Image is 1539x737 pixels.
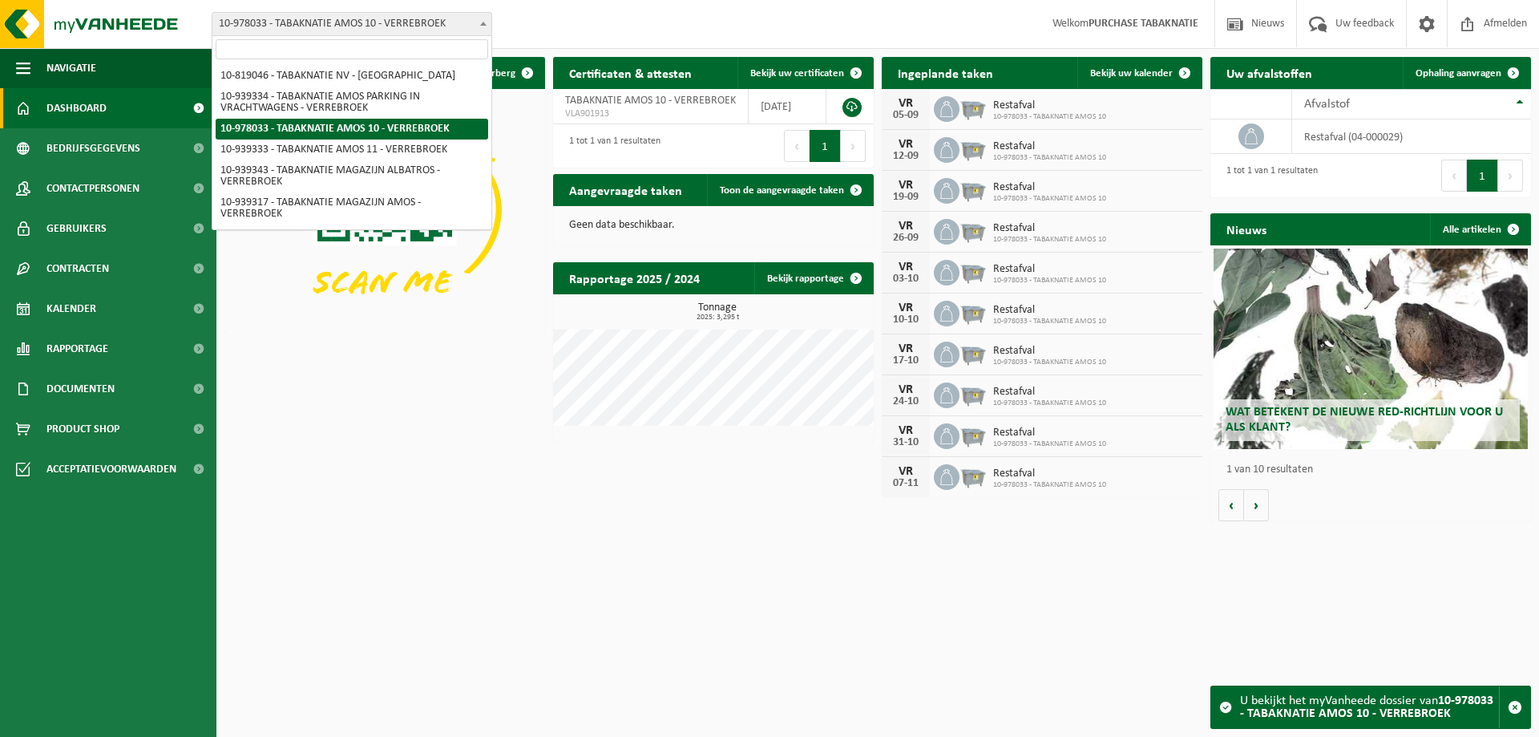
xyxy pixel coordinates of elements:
strong: PURCHASE TABAKNATIE [1089,18,1198,30]
img: WB-2500-GAL-GY-01 [959,176,987,203]
button: Volgende [1244,489,1269,521]
a: Bekijk rapportage [754,262,872,294]
span: Restafval [993,181,1106,194]
div: VR [890,302,922,314]
div: 07-11 [890,478,922,489]
div: VR [890,342,922,355]
span: 10-978033 - TABAKNATIE AMOS 10 - VERREBROEK [212,12,492,36]
button: Previous [784,130,810,162]
span: Contactpersonen [46,168,139,209]
span: Product Shop [46,409,119,449]
div: 10-10 [890,314,922,326]
a: Toon de aangevraagde taken [707,174,872,206]
span: Bekijk uw certificaten [750,68,844,79]
span: Navigatie [46,48,96,88]
img: WB-2500-GAL-GY-01 [959,421,987,448]
img: WB-2500-GAL-GY-01 [959,339,987,366]
h2: Aangevraagde taken [553,174,698,205]
span: Restafval [993,427,1106,439]
span: Restafval [993,222,1106,235]
span: Wat betekent de nieuwe RED-richtlijn voor u als klant? [1226,406,1503,434]
span: Restafval [993,140,1106,153]
span: 10-978033 - TABAKNATIE AMOS 10 [993,358,1106,367]
span: Gebruikers [46,209,107,249]
div: VR [890,424,922,437]
span: Restafval [993,345,1106,358]
span: 2025: 3,295 t [561,314,874,322]
div: 31-10 [890,437,922,448]
button: Verberg [467,57,543,89]
img: WB-2500-GAL-GY-01 [959,298,987,326]
li: 10-819046 - TABAKNATIE NV - [GEOGRAPHIC_DATA] [216,66,488,87]
span: 10-978033 - TABAKNATIE AMOS 10 [993,480,1106,490]
div: 12-09 [890,151,922,162]
span: 10-978033 - TABAKNATIE AMOS 10 [993,439,1106,449]
span: 10-978033 - TABAKNATIE AMOS 10 [993,112,1106,122]
span: 10-978033 - TABAKNATIE AMOS 10 [993,276,1106,285]
li: 10-939312 - TABAKNATIE MAGAZIJN AMOS 5 - VERREBROEK [216,225,488,257]
span: VLA901913 [565,107,736,120]
div: VR [890,383,922,396]
button: 1 [810,130,841,162]
span: Bekijk uw kalender [1090,68,1173,79]
h3: Tonnage [561,302,874,322]
div: VR [890,138,922,151]
span: Restafval [993,386,1106,399]
a: Bekijk uw kalender [1077,57,1201,89]
h2: Nieuws [1210,213,1282,245]
span: 10-978033 - TABAKNATIE AMOS 10 - VERREBROEK [212,13,491,35]
div: 05-09 [890,110,922,121]
div: VR [890,97,922,110]
div: 1 tot 1 van 1 resultaten [561,128,660,164]
img: WB-2500-GAL-GY-01 [959,135,987,162]
button: Next [1498,160,1523,192]
p: 1 van 10 resultaten [1226,464,1523,476]
span: Ophaling aanvragen [1416,68,1501,79]
img: WB-2500-GAL-GY-01 [959,94,987,121]
img: WB-2500-GAL-GY-01 [959,380,987,407]
span: 10-978033 - TABAKNATIE AMOS 10 [993,235,1106,245]
a: Wat betekent de nieuwe RED-richtlijn voor u als klant? [1214,249,1528,449]
h2: Uw afvalstoffen [1210,57,1328,88]
span: Kalender [46,289,96,329]
span: Toon de aangevraagde taken [720,185,844,196]
td: restafval (04-000029) [1292,119,1531,154]
span: Restafval [993,99,1106,112]
button: Next [841,130,866,162]
div: U bekijkt het myVanheede dossier van [1240,686,1499,728]
div: VR [890,220,922,233]
a: Bekijk uw certificaten [737,57,872,89]
div: 03-10 [890,273,922,285]
li: 10-978033 - TABAKNATIE AMOS 10 - VERREBROEK [216,119,488,140]
span: Bedrijfsgegevens [46,128,140,168]
h2: Certificaten & attesten [553,57,708,88]
h2: Ingeplande taken [882,57,1009,88]
span: 10-978033 - TABAKNATIE AMOS 10 [993,153,1106,163]
h2: Rapportage 2025 / 2024 [553,262,716,294]
a: Alle artikelen [1430,213,1529,245]
img: WB-2500-GAL-GY-01 [959,257,987,285]
td: [DATE] [749,89,826,124]
span: TABAKNATIE AMOS 10 - VERREBROEK [565,95,736,107]
span: Rapportage [46,329,108,369]
span: 10-978033 - TABAKNATIE AMOS 10 [993,317,1106,326]
div: 24-10 [890,396,922,407]
li: 10-939343 - TABAKNATIE MAGAZIJN ALBATROS - VERREBROEK [216,160,488,192]
img: WB-2500-GAL-GY-01 [959,462,987,489]
span: Restafval [993,468,1106,480]
button: 1 [1467,160,1498,192]
div: VR [890,179,922,192]
span: Contracten [46,249,109,289]
p: Geen data beschikbaar. [569,220,858,231]
a: Ophaling aanvragen [1403,57,1529,89]
li: 10-939317 - TABAKNATIE MAGAZIJN AMOS - VERREBROEK [216,192,488,225]
div: VR [890,261,922,273]
span: Dashboard [46,88,107,128]
li: 10-939334 - TABAKNATIE AMOS PARKING IN VRACHTWAGENS - VERREBROEK [216,87,488,119]
span: Restafval [993,263,1106,276]
span: Restafval [993,304,1106,317]
button: Vorige [1218,489,1244,521]
span: 10-978033 - TABAKNATIE AMOS 10 [993,399,1106,408]
strong: 10-978033 - TABAKNATIE AMOS 10 - VERREBROEK [1240,694,1493,720]
span: Acceptatievoorwaarden [46,449,176,489]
